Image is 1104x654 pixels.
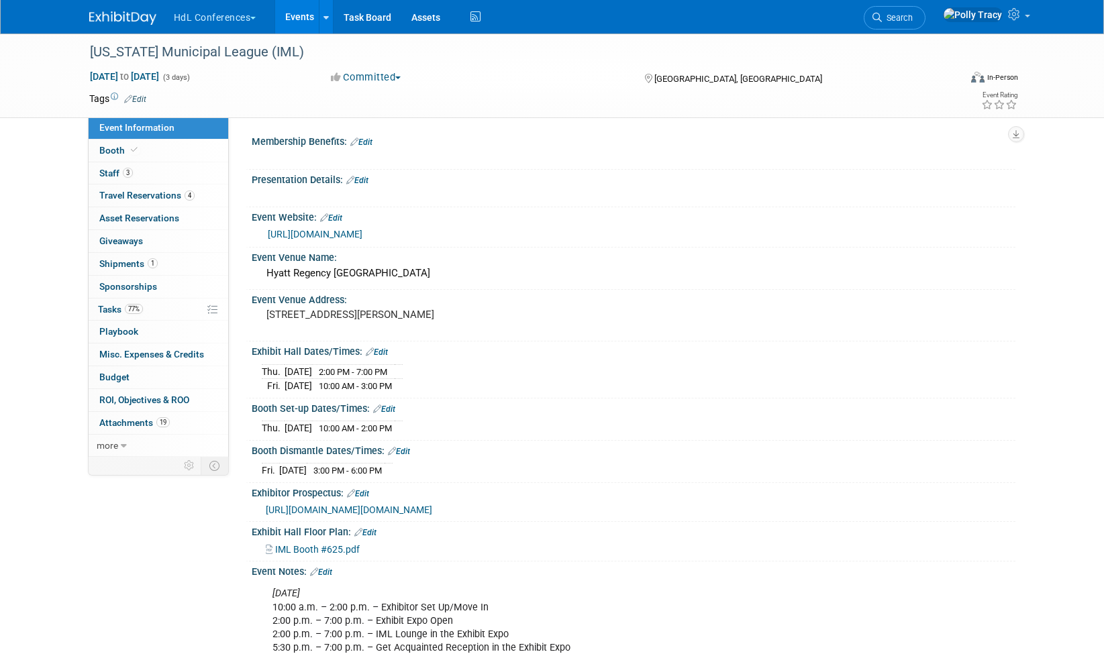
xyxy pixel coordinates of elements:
[320,213,342,223] a: Edit
[266,504,432,515] a: [URL][DOMAIN_NAME][DOMAIN_NAME]
[326,70,406,85] button: Committed
[125,304,143,314] span: 77%
[268,229,362,239] a: [URL][DOMAIN_NAME]
[99,394,189,405] span: ROI, Objectives & ROO
[279,464,307,478] td: [DATE]
[275,544,360,555] span: IML Booth #625.pdf
[252,522,1015,539] div: Exhibit Hall Floor Plan:
[185,190,195,201] span: 4
[319,381,392,391] span: 10:00 AM - 3:00 PM
[272,588,300,599] i: [DATE]
[388,447,410,456] a: Edit
[347,489,369,498] a: Edit
[262,379,285,393] td: Fri.
[262,263,1005,284] div: Hyatt Regency [GEOGRAPHIC_DATA]
[943,7,1003,22] img: Polly Tracy
[881,70,1019,90] div: Event Format
[162,73,190,82] span: (3 days)
[89,162,228,184] a: Staff3
[89,298,228,321] a: Tasks77%
[99,326,138,337] span: Playbook
[99,122,174,133] span: Event Information
[99,372,130,382] span: Budget
[654,74,822,84] span: [GEOGRAPHIC_DATA], [GEOGRAPHIC_DATA]
[285,379,312,393] td: [DATE]
[99,349,204,360] span: Misc. Expenses & Credits
[252,483,1015,500] div: Exhibitor Prospectus:
[354,528,377,537] a: Edit
[99,213,179,223] span: Asset Reservations
[89,117,228,139] a: Event Information
[89,184,228,207] a: Travel Reservations4
[310,567,332,577] a: Edit
[252,170,1015,187] div: Presentation Details:
[252,561,1015,579] div: Event Notes:
[99,417,170,428] span: Attachments
[97,440,118,451] span: more
[123,168,133,178] span: 3
[252,207,1015,225] div: Event Website:
[99,235,143,246] span: Giveaways
[89,412,228,434] a: Attachments19
[262,364,285,379] td: Thu.
[89,343,228,366] a: Misc. Expenses & Credits
[981,92,1017,99] div: Event Rating
[85,40,940,64] div: [US_STATE] Municipal League (IML)
[178,457,201,474] td: Personalize Event Tab Strip
[99,258,158,269] span: Shipments
[346,176,368,185] a: Edit
[124,95,146,104] a: Edit
[89,366,228,388] a: Budget
[89,92,146,105] td: Tags
[148,258,158,268] span: 1
[99,168,133,178] span: Staff
[252,441,1015,458] div: Booth Dismantle Dates/Times:
[156,417,170,427] span: 19
[89,230,228,252] a: Giveaways
[319,367,387,377] span: 2:00 PM - 7:00 PM
[252,131,1015,149] div: Membership Benefits:
[201,457,228,474] td: Toggle Event Tabs
[89,253,228,275] a: Shipments1
[285,421,312,435] td: [DATE]
[266,309,555,321] pre: [STREET_ADDRESS][PERSON_NAME]
[882,13,913,23] span: Search
[98,304,143,315] span: Tasks
[373,404,395,414] a: Edit
[89,435,228,457] a: more
[252,398,1015,416] div: Booth Set-up Dates/Times:
[971,72,985,83] img: Format-Inperson.png
[99,145,140,156] span: Booth
[350,138,372,147] a: Edit
[252,248,1015,264] div: Event Venue Name:
[252,290,1015,307] div: Event Venue Address:
[89,321,228,343] a: Playbook
[285,364,312,379] td: [DATE]
[89,389,228,411] a: ROI, Objectives & ROO
[89,70,160,83] span: [DATE] [DATE]
[987,72,1018,83] div: In-Person
[864,6,925,30] a: Search
[262,421,285,435] td: Thu.
[89,11,156,25] img: ExhibitDay
[313,466,382,476] span: 3:00 PM - 6:00 PM
[99,190,195,201] span: Travel Reservations
[366,347,388,357] a: Edit
[99,281,157,292] span: Sponsorships
[118,71,131,82] span: to
[266,544,360,555] a: IML Booth #625.pdf
[262,464,279,478] td: Fri.
[89,207,228,229] a: Asset Reservations
[319,423,392,433] span: 10:00 AM - 2:00 PM
[89,140,228,162] a: Booth
[89,276,228,298] a: Sponsorships
[131,146,138,154] i: Booth reservation complete
[252,341,1015,359] div: Exhibit Hall Dates/Times:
